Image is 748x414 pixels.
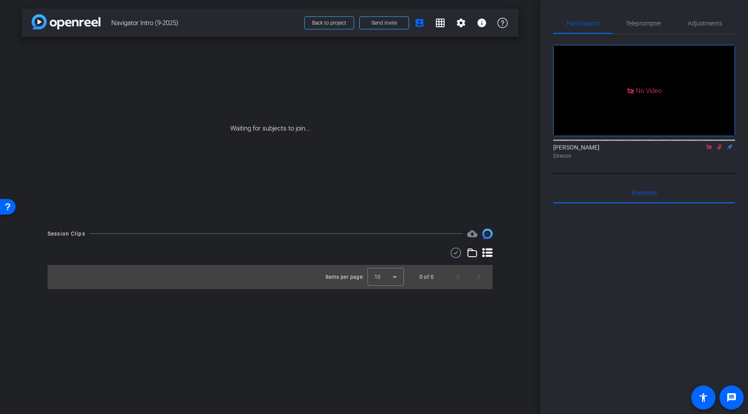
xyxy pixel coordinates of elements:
[448,267,468,287] button: Previous page
[688,20,722,26] span: Adjustments
[726,392,737,403] mat-icon: message
[553,143,735,160] div: [PERSON_NAME]
[419,273,434,281] div: 0 of 0
[467,229,477,239] mat-icon: cloud_upload
[632,190,657,196] span: Everyone
[359,16,409,29] button: Send invite
[371,19,397,26] span: Send invite
[414,18,425,28] mat-icon: account_box
[312,20,346,26] span: Back to project
[456,18,466,28] mat-icon: settings
[468,267,489,287] button: Next page
[326,273,364,281] div: Items per page:
[111,14,299,32] span: Navigator Intro (9-2025)
[435,18,445,28] mat-icon: grid_on
[32,14,100,29] img: app-logo
[636,86,661,94] span: No Video
[304,16,354,29] button: Back to project
[477,18,487,28] mat-icon: info
[22,37,519,220] div: Waiting for subjects to join...
[567,20,600,26] span: Participants
[48,229,85,238] div: Session Clips
[553,152,735,160] div: Director
[482,229,493,239] img: Session clips
[626,20,661,26] span: Teleprompter
[698,392,709,403] mat-icon: accessibility
[467,229,477,239] span: Destinations for your clips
